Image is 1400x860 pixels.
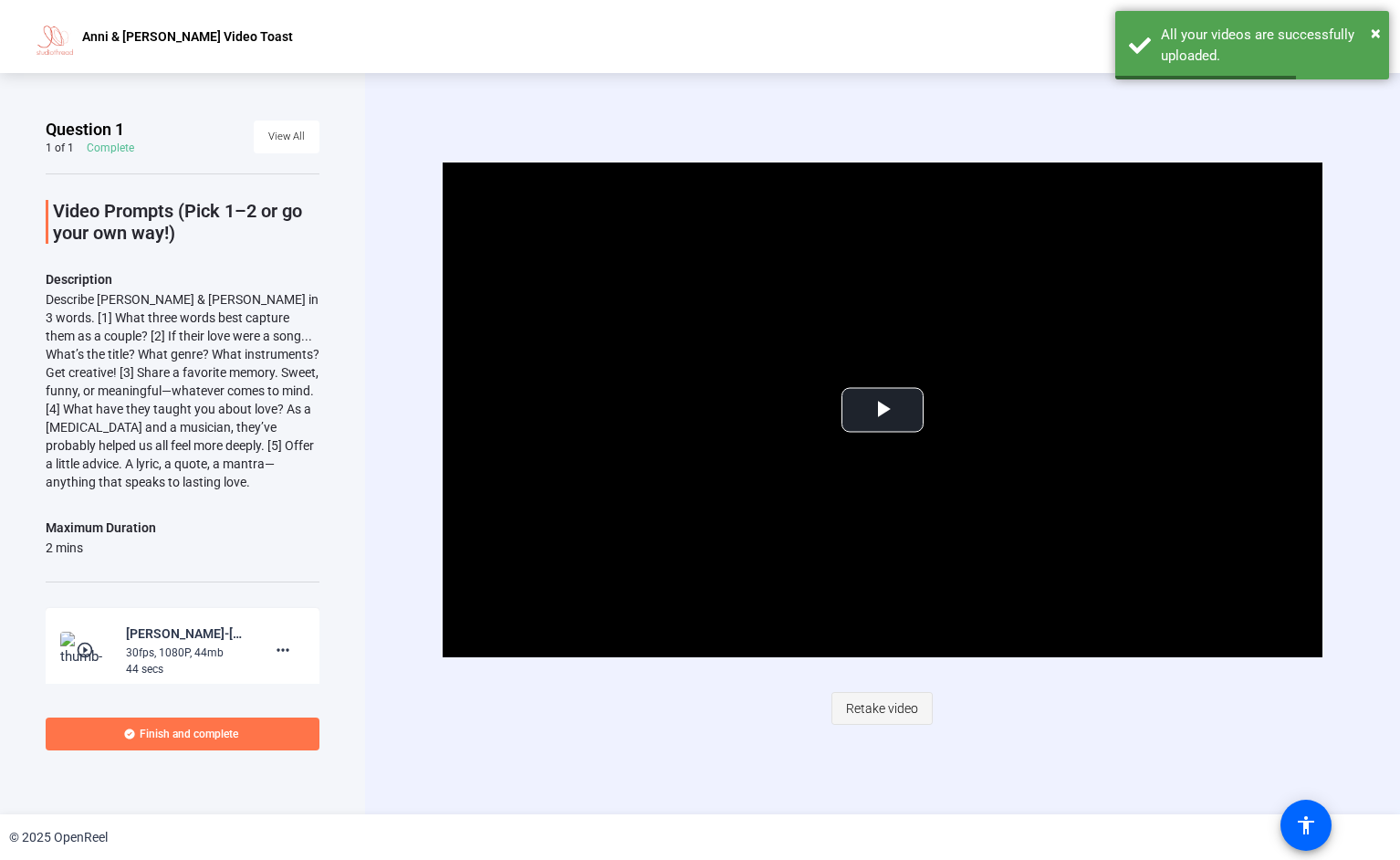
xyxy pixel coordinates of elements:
div: 2 mins [46,539,156,557]
div: Describe [PERSON_NAME] & [PERSON_NAME] in 3 words. [1] What three words best capture them as a co... [46,290,319,491]
img: thumb-nail [60,632,114,668]
mat-icon: accessibility [1295,814,1317,836]
button: View All [254,121,319,153]
button: Finish and complete [46,718,319,750]
div: 30fps, 1080P, 44mb [126,645,248,661]
p: Video Prompts (Pick 1–2 or go your own way!) [53,200,319,244]
mat-icon: play_circle_outline [76,641,98,659]
div: Video Player [443,163,1322,657]
div: All your videos are successfully uploaded. [1161,25,1375,66]
button: Close [1371,19,1381,47]
span: Question 1 [46,119,124,141]
span: Retake video [846,691,918,726]
p: Anni & [PERSON_NAME] Video Toast [82,26,293,47]
button: Play Video [841,388,924,433]
span: Finish and complete [140,727,238,741]
div: 1 of 1 [46,141,74,155]
div: © 2025 OpenReel [9,828,108,847]
img: OpenReel logo [37,18,73,55]
mat-icon: more_horiz [272,639,294,661]
span: View All [268,123,305,151]
p: Description [46,268,319,290]
span: × [1371,22,1381,44]
div: Complete [87,141,134,155]
div: 44 secs [126,661,248,677]
div: [PERSON_NAME]-[PERSON_NAME] Video Toast-1755464415909-webcam [126,623,248,645]
div: Maximum Duration [46,517,156,539]
button: Retake video [831,692,933,725]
